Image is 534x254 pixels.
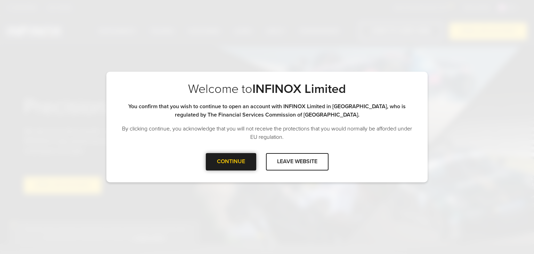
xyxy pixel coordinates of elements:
[266,153,329,170] div: LEAVE WEBSITE
[252,81,346,96] strong: INFINOX Limited
[128,103,406,118] strong: You confirm that you wish to continue to open an account with INFINOX Limited in [GEOGRAPHIC_DATA...
[120,81,414,97] p: Welcome to
[120,125,414,141] p: By clicking continue, you acknowledge that you will not receive the protections that you would no...
[206,153,256,170] div: CONTINUE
